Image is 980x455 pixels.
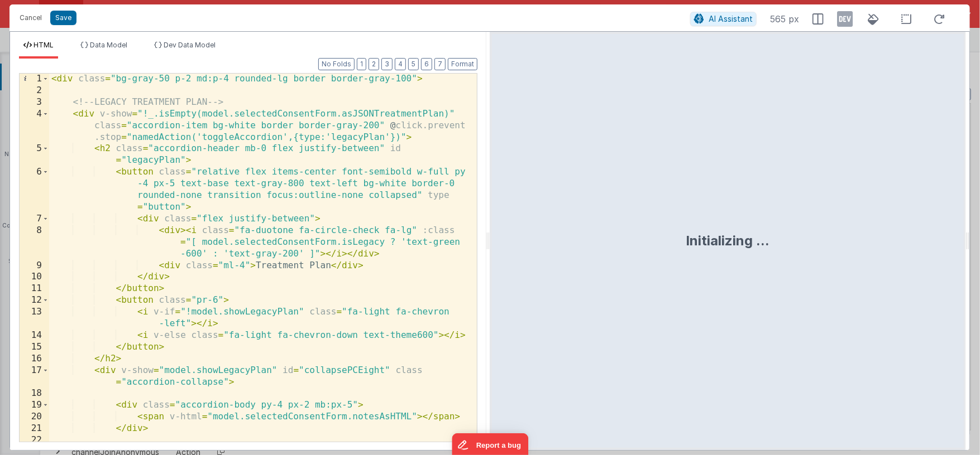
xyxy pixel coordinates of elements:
[408,58,419,70] button: 5
[20,294,49,306] div: 12
[20,353,49,365] div: 16
[448,58,477,70] button: Format
[369,58,379,70] button: 2
[20,306,49,330] div: 13
[20,85,49,96] div: 2
[686,232,769,250] div: Initializing ...
[20,213,49,225] div: 7
[20,108,49,143] div: 4
[20,166,49,213] div: 6
[20,73,49,85] div: 1
[20,260,49,272] div: 9
[20,330,49,341] div: 14
[421,58,432,70] button: 6
[20,399,49,411] div: 19
[20,283,49,294] div: 11
[357,58,366,70] button: 1
[770,12,799,26] span: 565 px
[709,14,753,23] span: AI Assistant
[20,365,49,388] div: 17
[20,225,49,260] div: 8
[20,143,49,166] div: 5
[20,388,49,399] div: 18
[50,11,77,25] button: Save
[164,41,216,49] span: Dev Data Model
[395,58,406,70] button: 4
[90,41,127,49] span: Data Model
[20,96,49,108] div: 3
[20,411,49,423] div: 20
[20,423,49,434] div: 21
[381,58,393,70] button: 3
[318,58,355,70] button: No Folds
[20,341,49,353] div: 15
[20,434,49,446] div: 22
[20,271,49,283] div: 10
[14,10,47,26] button: Cancel
[690,12,757,26] button: AI Assistant
[34,41,54,49] span: HTML
[434,58,446,70] button: 7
